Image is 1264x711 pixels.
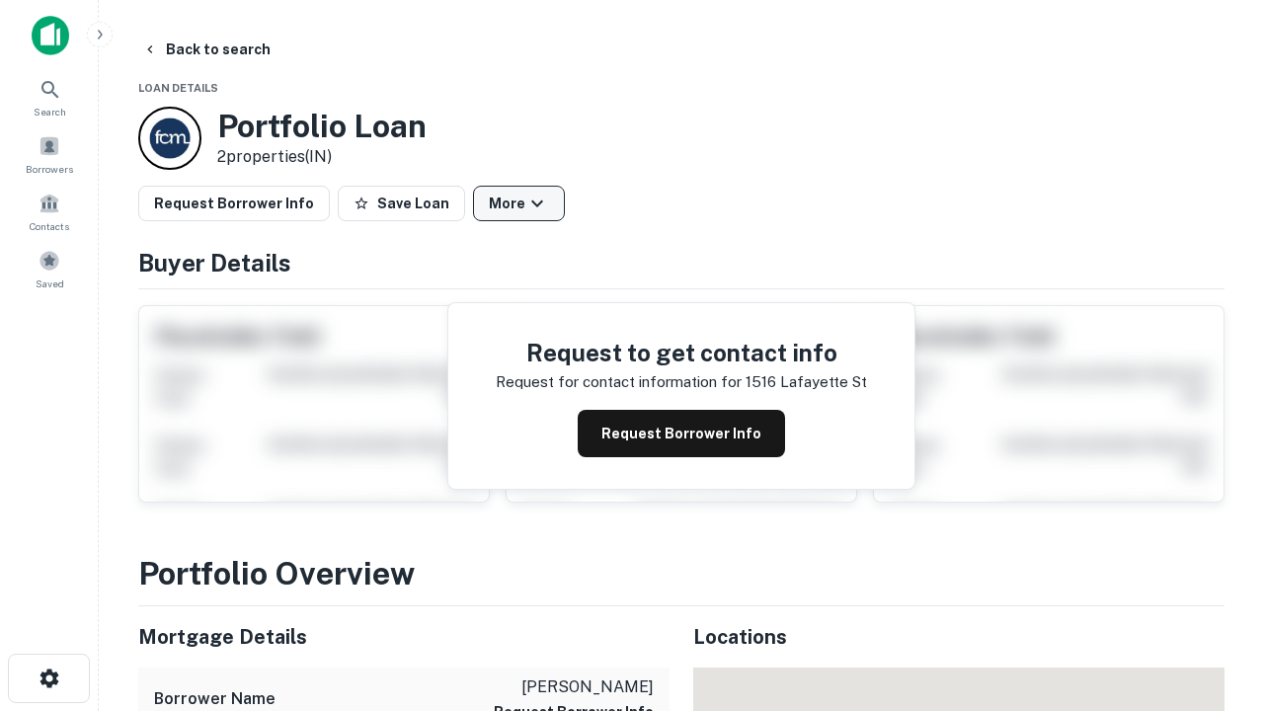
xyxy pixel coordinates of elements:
h3: Portfolio Overview [138,550,1224,597]
p: 1516 lafayette st [746,370,867,394]
h3: Portfolio Loan [217,108,427,145]
h4: Request to get contact info [496,335,867,370]
p: 2 properties (IN) [217,145,427,169]
img: capitalize-icon.png [32,16,69,55]
a: Saved [6,242,93,295]
span: Contacts [30,218,69,234]
h6: Borrower Name [154,687,276,711]
a: Borrowers [6,127,93,181]
span: Borrowers [26,161,73,177]
h5: Locations [693,622,1224,652]
p: [PERSON_NAME] [494,675,654,699]
button: More [473,186,565,221]
h4: Buyer Details [138,245,1224,280]
a: Search [6,70,93,123]
p: Request for contact information for [496,370,742,394]
button: Request Borrower Info [138,186,330,221]
button: Back to search [134,32,278,67]
h5: Mortgage Details [138,622,670,652]
iframe: Chat Widget [1165,490,1264,585]
span: Search [34,104,66,119]
span: Loan Details [138,82,218,94]
button: Request Borrower Info [578,410,785,457]
span: Saved [36,276,64,291]
button: Save Loan [338,186,465,221]
a: Contacts [6,185,93,238]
